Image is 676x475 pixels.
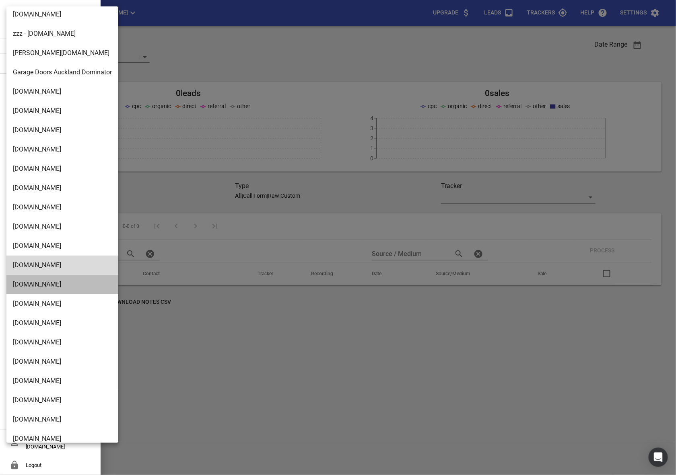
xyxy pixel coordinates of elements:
[6,159,118,178] li: [DOMAIN_NAME]
[6,121,118,140] li: [DOMAIN_NAME]
[6,333,118,352] li: [DOMAIN_NAME]
[6,140,118,159] li: [DOMAIN_NAME]
[6,352,118,371] li: [DOMAIN_NAME]
[6,313,118,333] li: [DOMAIN_NAME]
[6,371,118,391] li: [DOMAIN_NAME]
[6,43,118,63] li: [PERSON_NAME][DOMAIN_NAME]
[6,294,118,313] li: [DOMAIN_NAME]
[6,410,118,429] li: [DOMAIN_NAME]
[6,429,118,448] li: [DOMAIN_NAME]
[6,178,118,198] li: [DOMAIN_NAME]
[6,101,118,121] li: [DOMAIN_NAME]
[6,198,118,217] li: [DOMAIN_NAME]
[6,275,118,294] li: [DOMAIN_NAME]
[6,256,118,275] li: [DOMAIN_NAME]
[6,24,118,43] li: zzz - [DOMAIN_NAME]
[649,448,668,467] div: Open Intercom Messenger
[6,63,118,82] li: Garage Doors Auckland Dominator
[6,82,118,101] li: [DOMAIN_NAME]
[6,217,118,236] li: [DOMAIN_NAME]
[6,5,118,24] li: [DOMAIN_NAME]
[6,236,118,256] li: [DOMAIN_NAME]
[6,391,118,410] li: [DOMAIN_NAME]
